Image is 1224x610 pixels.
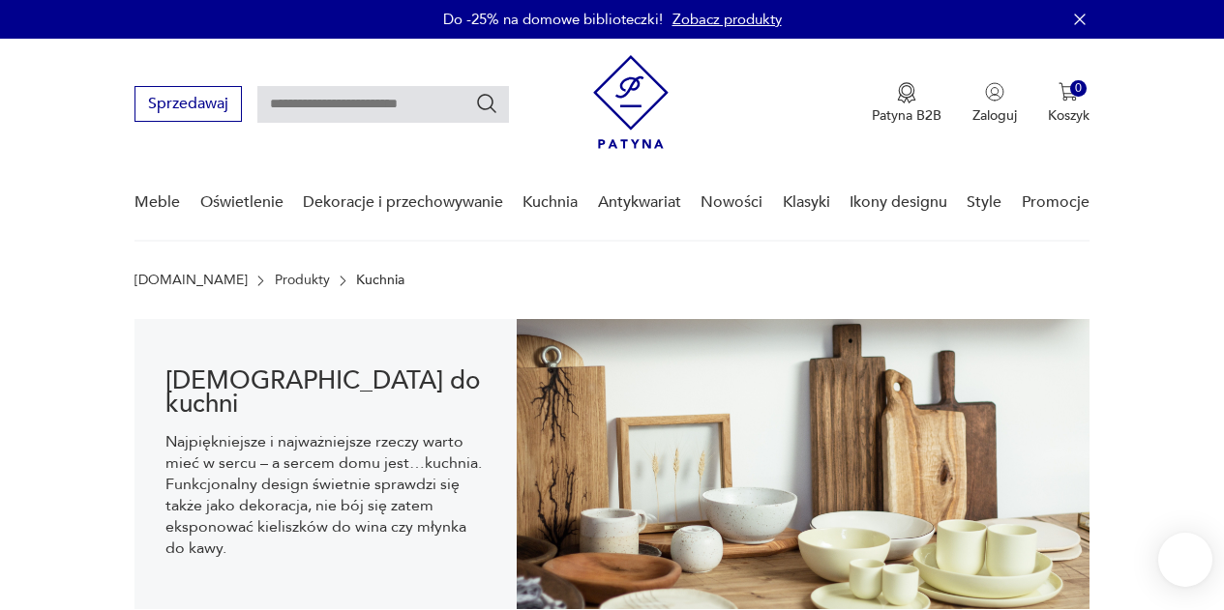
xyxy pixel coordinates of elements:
[443,10,663,29] p: Do -25% na domowe biblioteczki!
[1048,106,1090,125] p: Koszyk
[134,99,242,112] a: Sprzedawaj
[783,165,830,240] a: Klasyki
[598,165,681,240] a: Antykwariat
[872,82,941,125] a: Ikona medaluPatyna B2B
[985,82,1004,102] img: Ikonka użytkownika
[1048,82,1090,125] button: 0Koszyk
[972,106,1017,125] p: Zaloguj
[134,165,180,240] a: Meble
[517,319,1090,609] img: b2f6bfe4a34d2e674d92badc23dc4074.jpg
[1158,533,1212,587] iframe: Smartsupp widget button
[522,165,578,240] a: Kuchnia
[593,55,669,149] img: Patyna - sklep z meblami i dekoracjami vintage
[356,273,404,288] p: Kuchnia
[134,86,242,122] button: Sprzedawaj
[701,165,762,240] a: Nowości
[200,165,284,240] a: Oświetlenie
[303,165,503,240] a: Dekoracje i przechowywanie
[134,273,248,288] a: [DOMAIN_NAME]
[872,106,941,125] p: Patyna B2B
[1022,165,1090,240] a: Promocje
[275,273,330,288] a: Produkty
[850,165,947,240] a: Ikony designu
[872,82,941,125] button: Patyna B2B
[1059,82,1078,102] img: Ikona koszyka
[165,369,486,416] h1: [DEMOGRAPHIC_DATA] do kuchni
[475,92,498,115] button: Szukaj
[967,165,1001,240] a: Style
[972,82,1017,125] button: Zaloguj
[897,82,916,103] img: Ikona medalu
[1070,80,1087,97] div: 0
[165,431,486,559] p: Najpiękniejsze i najważniejsze rzeczy warto mieć w sercu – a sercem domu jest…kuchnia. Funkcjonal...
[672,10,782,29] a: Zobacz produkty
